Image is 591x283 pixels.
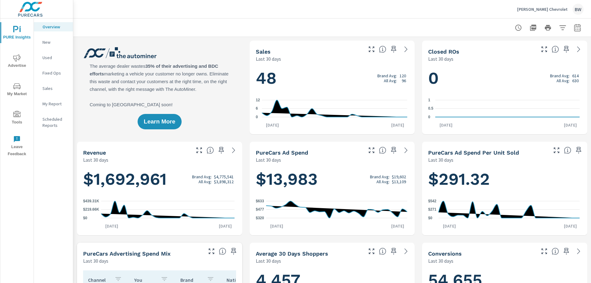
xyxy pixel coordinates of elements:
[83,257,108,265] p: Last 30 days
[377,73,397,78] p: Brand Avg:
[194,145,204,155] button: Make Fullscreen
[379,46,386,53] span: Number of vehicles sold by the dealership over the selected date range. [Source: This data is sou...
[2,54,32,69] span: Advertise
[428,98,430,102] text: 1
[573,4,584,15] div: BW
[138,114,181,129] button: Learn More
[2,135,32,158] span: Leave Feedback
[367,44,376,54] button: Make Fullscreen
[392,179,406,184] p: $13,109
[42,85,68,91] p: Sales
[83,250,171,257] h5: PureCars Advertising Spend Mix
[552,46,559,53] span: Number of Repair Orders Closed by the selected dealership group over the selected time range. [So...
[392,174,406,179] p: $19,602
[376,179,390,184] p: All Avg:
[83,169,236,190] h1: $1,692,961
[561,44,571,54] span: Save this to your personalized report
[379,147,386,154] span: Total cost of media for all PureCars channels for the selected dealership group over the selected...
[256,107,258,111] text: 6
[256,207,264,212] text: $477
[572,78,579,83] p: 630
[435,122,457,128] p: [DATE]
[83,208,99,212] text: $219.66K
[428,250,462,257] h5: Conversions
[256,48,271,55] h5: Sales
[101,223,123,229] p: [DATE]
[517,6,568,12] p: [PERSON_NAME] Chevrolet
[428,199,436,203] text: $542
[83,149,106,156] h5: Revenue
[256,169,409,190] h1: $13,983
[229,246,239,256] span: Save this to your personalized report
[400,73,406,78] p: 120
[574,44,584,54] a: See more details in report
[83,156,108,164] p: Last 30 days
[550,73,570,78] p: Brand Avg:
[256,115,258,119] text: 0
[542,22,554,34] button: Print Report
[256,216,264,220] text: $320
[384,78,397,83] p: All Avg:
[564,147,571,154] span: Average cost of advertising per each vehicle sold at the dealer over the selected date range. The...
[266,223,287,229] p: [DATE]
[367,246,376,256] button: Make Fullscreen
[134,277,156,283] p: You
[256,199,264,203] text: $633
[557,78,570,83] p: All Avg:
[42,70,68,76] p: Fixed Ops
[214,174,234,179] p: $4,775,541
[42,101,68,107] p: My Report
[539,246,549,256] button: Make Fullscreen
[401,44,411,54] a: See more details in report
[215,223,236,229] p: [DATE]
[192,174,212,179] p: Brand Avg:
[256,250,328,257] h5: Average 30 Days Shoppers
[428,149,519,156] h5: PureCars Ad Spend Per Unit Sold
[401,246,411,256] a: See more details in report
[560,223,581,229] p: [DATE]
[428,169,581,190] h1: $291.32
[34,84,73,93] div: Sales
[428,48,459,55] h5: Closed ROs
[527,22,539,34] button: "Export Report to PDF"
[262,122,283,128] p: [DATE]
[387,223,408,229] p: [DATE]
[207,147,214,154] span: Total sales revenue over the selected date range. [Source: This data is sourced from the dealer’s...
[199,179,212,184] p: All Avg:
[2,111,32,126] span: Tools
[256,98,260,102] text: 12
[214,179,234,184] p: $3,898,312
[34,22,73,31] div: Overview
[219,248,226,255] span: This table looks at how you compare to the amount of budget you spend per channel as opposed to y...
[561,246,571,256] span: Save this to your personalized report
[367,145,376,155] button: Make Fullscreen
[229,145,239,155] a: See more details in report
[34,99,73,108] div: My Report
[428,115,430,119] text: 0
[370,174,390,179] p: Brand Avg:
[402,78,406,83] p: 96
[0,18,34,160] div: nav menu
[552,145,561,155] button: Make Fullscreen
[83,199,99,203] text: $439.31K
[216,145,226,155] span: Save this to your personalized report
[428,68,581,89] h1: 0
[2,83,32,98] span: My Market
[256,55,281,63] p: Last 30 days
[552,248,559,255] span: The number of dealer-specified goals completed by a visitor. [Source: This data is provided by th...
[180,277,202,283] p: Brand
[387,122,408,128] p: [DATE]
[256,257,281,265] p: Last 30 days
[34,68,73,78] div: Fixed Ops
[560,122,581,128] p: [DATE]
[428,156,453,164] p: Last 30 days
[557,22,569,34] button: Apply Filters
[572,73,579,78] p: 614
[389,145,399,155] span: Save this to your personalized report
[389,246,399,256] span: Save this to your personalized report
[88,277,110,283] p: Channel
[227,277,248,283] p: National
[428,216,432,220] text: $0
[574,145,584,155] span: Save this to your personalized report
[83,216,87,220] text: $0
